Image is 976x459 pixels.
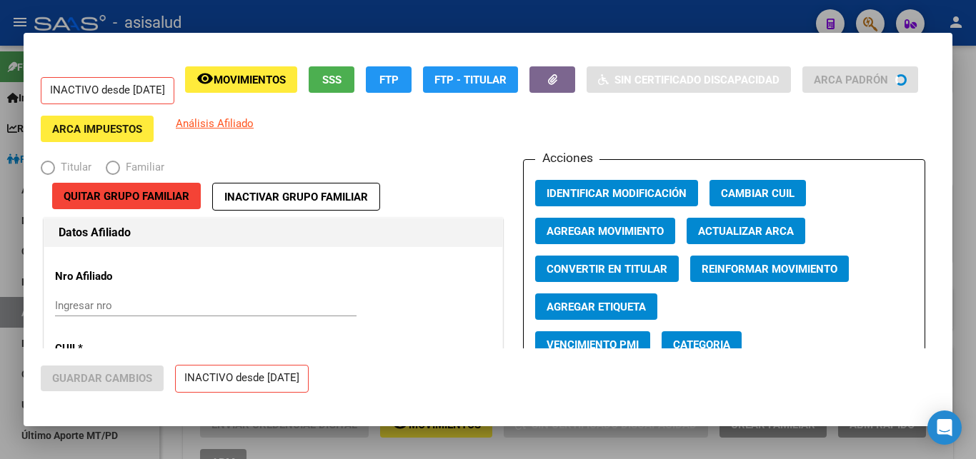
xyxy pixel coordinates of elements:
button: Agregar Movimiento [535,218,675,244]
button: Inactivar Grupo Familiar [212,183,380,211]
div: Open Intercom Messenger [927,410,962,445]
span: Familiar [120,159,164,176]
span: ARCA Impuestos [52,123,142,136]
span: Agregar Movimiento [547,225,664,238]
button: Reinformar Movimiento [690,256,849,282]
button: Quitar Grupo Familiar [52,183,201,209]
p: INACTIVO desde [DATE] [41,77,174,105]
span: Sin Certificado Discapacidad [614,74,780,86]
span: SSS [322,74,342,86]
button: ARCA Impuestos [41,116,154,142]
h3: Acciones [535,148,599,167]
button: Vencimiento PMI [535,331,650,358]
button: Guardar Cambios [41,365,164,391]
button: Identificar Modificación [535,180,698,206]
span: Agregar Etiqueta [547,301,646,313]
span: FTP - Titular [434,74,507,86]
mat-icon: remove_red_eye [196,70,214,87]
button: Movimientos [185,66,297,93]
span: Movimientos [214,74,286,86]
button: Actualizar ARCA [687,218,805,244]
button: Sin Certificado Discapacidad [587,66,791,93]
p: Nro Afiliado [55,268,186,285]
span: ARCA Padrón [814,74,888,86]
button: ARCA Padrón [802,66,918,93]
span: Guardar Cambios [52,372,152,385]
p: CUIL [55,341,186,357]
span: Reinformar Movimiento [702,263,837,276]
span: FTP [379,74,399,86]
span: Identificar Modificación [547,187,687,200]
span: Titular [55,159,91,176]
span: Inactivar Grupo Familiar [224,191,368,203]
mat-radio-group: Elija una opción [41,164,179,177]
button: Cambiar CUIL [709,180,806,206]
button: Agregar Etiqueta [535,293,657,320]
span: Análisis Afiliado [176,117,254,130]
button: SSS [309,66,354,93]
span: Categoria [673,338,730,351]
button: Categoria [662,331,742,358]
span: Quitar Grupo Familiar [64,190,189,203]
span: Convertir en Titular [547,263,667,276]
span: Cambiar CUIL [721,187,795,200]
h1: Datos Afiliado [59,224,488,241]
span: Actualizar ARCA [698,225,794,238]
p: INACTIVO desde [DATE] [175,365,309,393]
span: Vencimiento PMI [547,338,639,351]
button: FTP [366,66,412,93]
button: FTP - Titular [423,66,518,93]
button: Convertir en Titular [535,256,679,282]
